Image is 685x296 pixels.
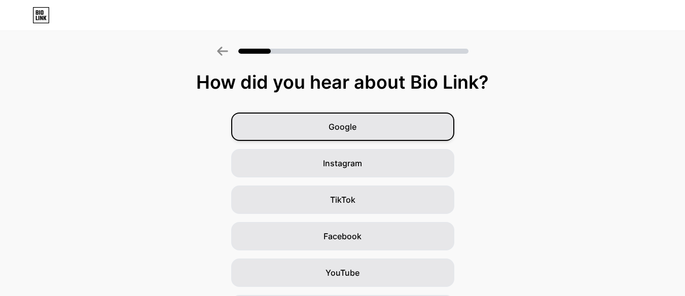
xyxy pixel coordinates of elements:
[330,194,355,206] span: TikTok
[326,267,359,279] span: YouTube
[323,230,362,242] span: Facebook
[329,121,356,133] span: Google
[5,72,680,92] div: How did you hear about Bio Link?
[323,157,362,169] span: Instagram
